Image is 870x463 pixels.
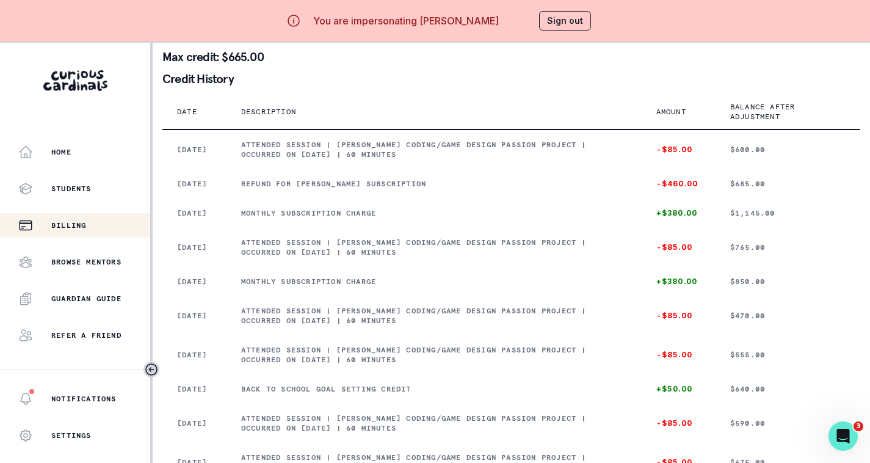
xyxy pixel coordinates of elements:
p: Refund for [PERSON_NAME] Subscription [241,179,627,189]
iframe: Intercom live chat [828,421,858,451]
p: $590.00 [730,418,846,428]
p: Monthly subscription charge [241,277,627,286]
p: $555.00 [730,350,846,360]
p: $600.00 [730,145,846,155]
p: Settings [51,431,92,440]
p: -$85.00 [656,418,701,428]
p: Attended session | [PERSON_NAME] Coding/Game Design Passion Project | Occurred on [DATE] | 60 min... [241,306,627,326]
p: Students [51,184,92,194]
p: Browse Mentors [51,257,121,267]
p: Monthly subscription charge [241,208,627,218]
p: Home [51,147,71,157]
p: $640.00 [730,384,846,394]
p: [DATE] [177,179,212,189]
p: -$85.00 [656,145,701,155]
p: +$380.00 [656,277,701,286]
p: You are impersonating [PERSON_NAME] [313,13,499,28]
p: -$85.00 [656,242,701,252]
button: Toggle sidebar [143,362,159,377]
p: $850.00 [730,277,846,286]
p: [DATE] [177,350,212,360]
p: Notifications [51,394,117,404]
p: Balance after adjustment [730,102,831,122]
p: $1,145.00 [730,208,846,218]
p: Billing [51,221,86,230]
p: [DATE] [177,384,212,394]
p: Amount [656,107,686,117]
p: Refer a friend [51,330,121,340]
p: Attended session | [PERSON_NAME] Coding/Game Design Passion Project | Occurred on [DATE] | 60 min... [241,414,627,433]
p: Date [177,107,197,117]
p: -$85.00 [656,311,701,321]
p: +$50.00 [656,384,701,394]
p: +$380.00 [656,208,701,218]
p: -$460.00 [656,179,701,189]
p: Attended session | [PERSON_NAME] Coding/Game Design Passion Project | Occurred on [DATE] | 60 min... [241,238,627,257]
p: -$85.00 [656,350,701,360]
p: [DATE] [177,145,212,155]
p: [DATE] [177,418,212,428]
p: Description [241,107,296,117]
p: [DATE] [177,242,212,252]
p: $685.00 [730,179,846,189]
p: [DATE] [177,208,212,218]
p: Guardian Guide [51,294,121,304]
p: [DATE] [177,277,212,286]
p: $470.00 [730,311,846,321]
p: Back to School Goal Setting Credit [241,384,627,394]
button: Sign out [539,11,591,31]
p: Credit History [162,73,860,85]
p: [DATE] [177,311,212,321]
span: 3 [854,421,863,431]
img: Curious Cardinals Logo [43,70,107,91]
p: $765.00 [730,242,846,252]
p: Attended session | [PERSON_NAME] Coding/Game Design Passion Project | Occurred on [DATE] | 60 min... [241,345,627,365]
p: Attended session | [PERSON_NAME] Coding/Game Design Passion Project | Occurred on [DATE] | 60 min... [241,140,627,159]
p: Max credit: $665.00 [162,51,860,63]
